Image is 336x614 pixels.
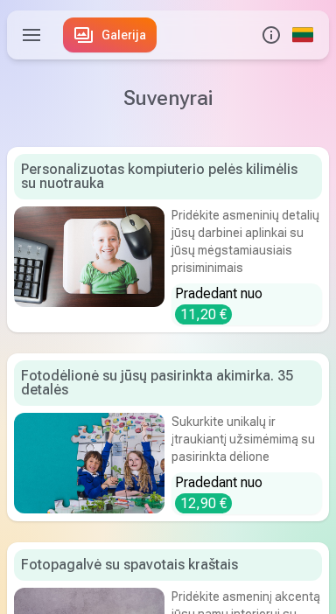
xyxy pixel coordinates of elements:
[14,206,164,307] img: Personalizuotas kompiuterio pelės kilimėlis su nuotrauka
[171,206,322,276] div: Pridėkite asmeninių detalių jūsų darbinei aplinkai su jūsų mėgstamiausiais prisiminimais
[14,360,322,406] div: Fotodėlionė su jūsų pasirinkta akimirka. 35 detalės
[14,549,322,581] div: Fotopagalvė su spavotais kraštais
[175,472,322,514] div: Pradedant nuo
[171,413,322,465] div: Sukurkite unikalų ir įtraukiantį užsimėmimą su pasirinkta dėlione
[14,154,322,199] div: Personalizuotas kompiuterio pelės kilimėlis su nuotrauka
[7,147,329,332] a: Personalizuotas kompiuterio pelės kilimėlis su nuotraukaPersonalizuotas kompiuterio pelės kilimėl...
[63,17,157,52] a: Galerija
[175,283,322,325] div: Pradedant nuo
[21,84,315,112] h1: Suvenyrai
[14,413,164,513] img: Fotodėlionė su jūsų pasirinkta akimirka. 35 detalės
[287,10,318,59] a: Global
[7,353,329,521] a: Fotodėlionė su jūsų pasirinkta akimirka. 35 detalėsFotodėlionė su jūsų pasirinkta akimirka. 35 de...
[255,10,287,59] button: Info
[175,304,232,324] div: 11,20 €
[175,493,232,513] div: 12,90 €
